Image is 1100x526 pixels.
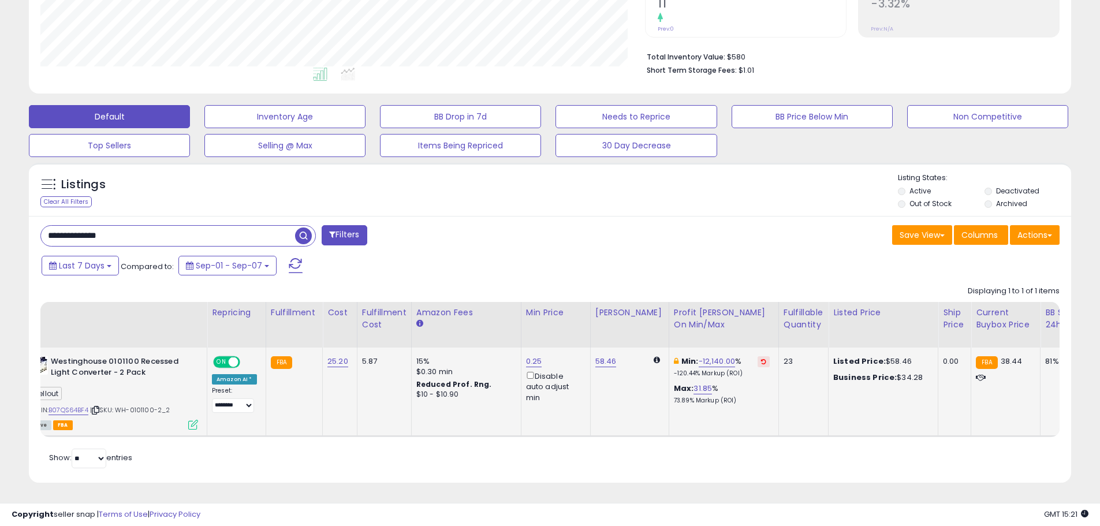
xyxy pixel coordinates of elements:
div: Cost [327,307,352,319]
button: 30 Day Decrease [555,134,717,157]
p: 73.89% Markup (ROI) [674,397,770,405]
div: $0.30 min [416,367,512,377]
b: Westinghouse 0101100 Recessed Light Converter - 2 Pack [51,356,191,380]
label: Out of Stock [909,199,952,208]
button: Filters [322,225,367,245]
div: % [674,356,770,378]
label: Archived [996,199,1027,208]
div: Fulfillable Quantity [784,307,823,331]
p: Listing States: [898,173,1071,184]
span: Sellout [25,387,62,400]
button: Needs to Reprice [555,105,717,128]
span: 38.44 [1001,356,1023,367]
div: 15% [416,356,512,367]
th: The percentage added to the cost of goods (COGS) that forms the calculator for Min & Max prices. [669,302,778,348]
button: Top Sellers [29,134,190,157]
small: Prev: N/A [871,25,893,32]
div: Fulfillment [271,307,318,319]
p: -120.44% Markup (ROI) [674,370,770,378]
div: 81% [1045,356,1083,367]
small: Prev: 0 [658,25,674,32]
div: $34.28 [833,372,929,383]
b: Max: [674,383,694,394]
div: Disable auto adjust min [526,370,581,403]
div: Clear All Filters [40,196,92,207]
b: Total Inventory Value: [647,52,725,62]
a: 31.85 [693,383,712,394]
button: Columns [954,225,1008,245]
span: | SKU: WH-0101100-2_2 [90,405,170,415]
div: seller snap | | [12,509,200,520]
strong: Copyright [12,509,54,520]
div: Current Buybox Price [976,307,1035,331]
button: Items Being Repriced [380,134,541,157]
small: FBA [976,356,997,369]
b: Business Price: [833,372,897,383]
button: Save View [892,225,952,245]
button: Actions [1010,225,1060,245]
div: Fulfillment Cost [362,307,407,331]
a: 25.20 [327,356,348,367]
button: BB Price Below Min [732,105,893,128]
span: Show: entries [49,452,132,463]
div: Repricing [212,307,261,319]
a: Privacy Policy [150,509,200,520]
button: Selling @ Max [204,134,366,157]
div: Amazon AI * [212,374,257,385]
span: ON [214,357,229,367]
div: 5.87 [362,356,402,367]
span: FBA [53,420,73,430]
div: Ship Price [943,307,966,331]
b: Listed Price: [833,356,886,367]
li: $580 [647,49,1051,63]
a: 58.46 [595,356,617,367]
div: Displaying 1 to 1 of 1 items [968,286,1060,297]
div: Min Price [526,307,586,319]
label: Active [909,186,931,196]
a: 0.25 [526,356,542,367]
label: Deactivated [996,186,1039,196]
div: $58.46 [833,356,929,367]
span: OFF [238,357,257,367]
div: Preset: [212,387,257,413]
h5: Listings [61,177,106,193]
small: FBA [271,356,292,369]
button: Non Competitive [907,105,1068,128]
div: Title [22,307,202,319]
div: $10 - $10.90 [416,390,512,400]
button: Sep-01 - Sep-07 [178,256,277,275]
span: $1.01 [739,65,754,76]
span: Columns [961,229,998,241]
a: B07QS64BF4 [49,405,88,415]
a: -12,140.00 [699,356,736,367]
div: [PERSON_NAME] [595,307,664,319]
b: Short Term Storage Fees: [647,65,737,75]
b: Reduced Prof. Rng. [416,379,492,389]
div: BB Share 24h. [1045,307,1087,331]
button: BB Drop in 7d [380,105,541,128]
div: Listed Price [833,307,933,319]
button: Inventory Age [204,105,366,128]
div: % [674,383,770,405]
a: Terms of Use [99,509,148,520]
span: Last 7 Days [59,260,105,271]
div: 0.00 [943,356,962,367]
div: Profit [PERSON_NAME] on Min/Max [674,307,774,331]
button: Default [29,105,190,128]
div: Amazon Fees [416,307,516,319]
button: Last 7 Days [42,256,119,275]
span: Sep-01 - Sep-07 [196,260,262,271]
span: 2025-09-15 15:21 GMT [1044,509,1088,520]
small: Amazon Fees. [416,319,423,329]
b: Min: [681,356,699,367]
span: Compared to: [121,261,174,272]
div: 23 [784,356,819,367]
